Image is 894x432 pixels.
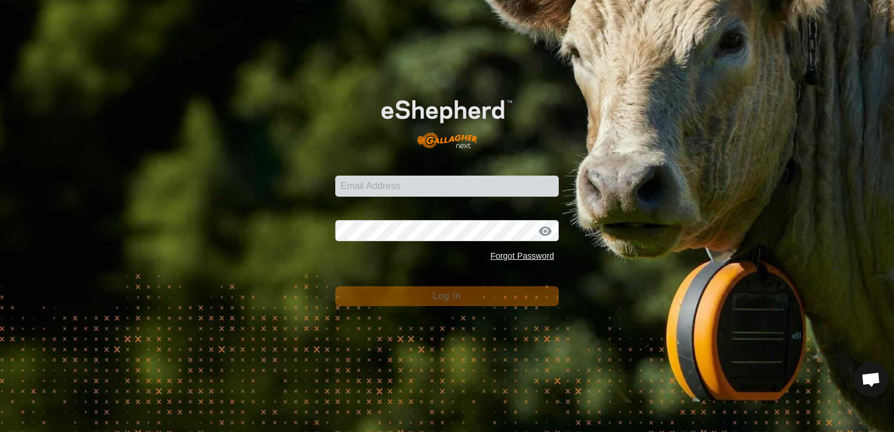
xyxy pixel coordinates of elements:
span: Log In [432,291,461,301]
img: E-shepherd Logo [357,81,537,157]
input: Email Address [335,176,559,197]
a: Forgot Password [490,251,554,260]
button: Log In [335,286,559,306]
div: Open chat [854,362,889,397]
